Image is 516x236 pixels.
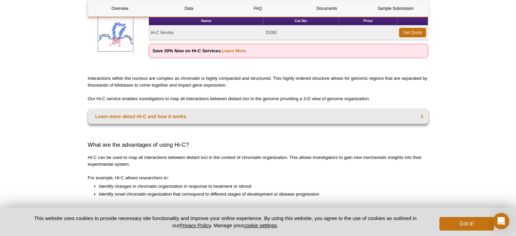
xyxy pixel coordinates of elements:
[149,16,264,25] th: Name
[88,109,428,124] a: Learn more about Hi-C and how it works
[98,16,133,52] img: Hi-C Service
[339,16,397,25] th: Price
[157,0,221,17] a: Data
[399,28,426,37] a: Get Quote
[88,75,428,89] p: Interactions within the nucleus are complex as chromatin is highly compacted and structured. This...
[99,183,422,190] li: Identify changes in chromatin organization in response to treatment or stimuli​
[152,48,246,53] strong: Save 30% Now on Hi-C Services.
[226,0,290,17] a: FAQ
[99,191,422,198] li: Identify novel chromatin organization that correspond to different stages of development or disea...
[295,0,359,17] a: Documents
[88,154,428,168] p: Hi-C can be used to map all interactions between distant loci in the context of chromatin organiz...
[88,95,428,102] p: Our Hi-C service enables investigators to map all interactions between distant loci in the genome...
[22,215,428,229] p: This website uses cookies to provide necessary site functionality and improve your online experie...
[493,213,509,229] div: Open Intercom Messenger
[88,175,428,181] p: For example, Hi-C allows researchers to:
[149,25,264,40] td: Hi-C Service
[88,141,428,149] h3: What are the advantages of using Hi-C?
[88,0,152,17] a: Overview
[179,222,211,228] a: Privacy Policy
[264,25,339,40] td: 25280
[243,222,277,228] button: cookie settings
[364,0,427,17] a: Sample Submission
[264,16,339,25] th: Cat No.
[222,48,246,53] a: Learn More
[439,217,494,231] button: Got it!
